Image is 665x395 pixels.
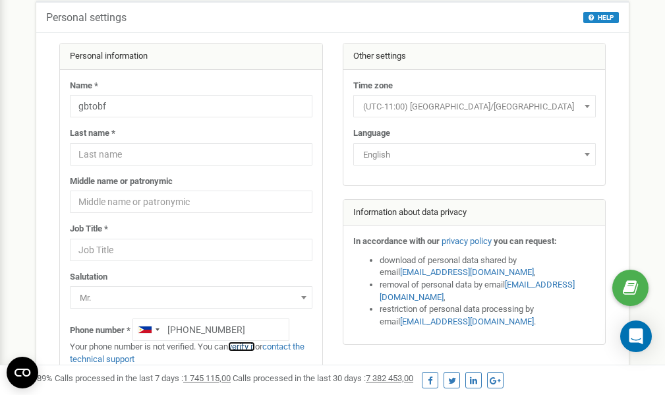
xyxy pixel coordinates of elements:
[380,279,596,303] li: removal of personal data by email ,
[583,12,619,23] button: HELP
[70,95,312,117] input: Name
[70,191,312,213] input: Middle name or patronymic
[70,342,304,364] a: contact the technical support
[70,239,312,261] input: Job Title
[70,80,98,92] label: Name *
[46,12,127,24] h5: Personal settings
[400,317,534,326] a: [EMAIL_ADDRESS][DOMAIN_NAME]
[55,373,231,383] span: Calls processed in the last 7 days :
[353,127,390,140] label: Language
[74,289,308,307] span: Mr.
[183,373,231,383] u: 1 745 115,00
[366,373,413,383] u: 7 382 453,00
[442,236,492,246] a: privacy policy
[132,319,289,341] input: +1-800-555-55-55
[343,200,606,226] div: Information about data privacy
[353,143,596,166] span: English
[70,175,173,188] label: Middle name or patronymic
[343,44,606,70] div: Other settings
[70,127,115,140] label: Last name *
[228,342,255,351] a: verify it
[70,143,312,166] input: Last name
[380,280,575,302] a: [EMAIL_ADDRESS][DOMAIN_NAME]
[7,357,38,388] button: Open CMP widget
[70,324,130,337] label: Phone number *
[70,271,107,284] label: Salutation
[70,341,312,365] p: Your phone number is not verified. You can or
[400,267,534,277] a: [EMAIL_ADDRESS][DOMAIN_NAME]
[70,286,312,309] span: Mr.
[233,373,413,383] span: Calls processed in the last 30 days :
[358,146,591,164] span: English
[620,320,652,352] div: Open Intercom Messenger
[358,98,591,116] span: (UTC-11:00) Pacific/Midway
[60,44,322,70] div: Personal information
[133,319,163,340] div: Telephone country code
[380,255,596,279] li: download of personal data shared by email ,
[380,303,596,328] li: restriction of personal data processing by email .
[70,223,108,235] label: Job Title *
[353,95,596,117] span: (UTC-11:00) Pacific/Midway
[353,236,440,246] strong: In accordance with our
[494,236,557,246] strong: you can request:
[353,80,393,92] label: Time zone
